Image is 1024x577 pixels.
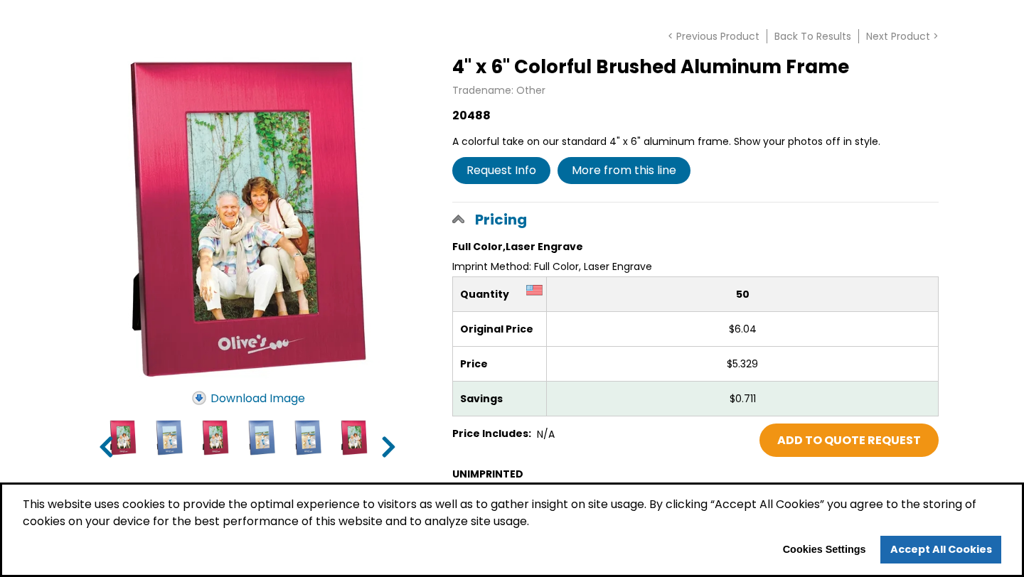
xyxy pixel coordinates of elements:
[452,237,939,276] div: Imprint Method: Full Color, Laser Engrave
[85,57,410,381] img: 4" x 6" Colorful Brushed Aluminum Frame
[452,131,939,151] div: A colorful take on our standard 4" x 6" aluminum frame. Show your photos off in style.
[859,29,939,43] a: Next Product >
[181,380,314,416] a: Download Image
[452,239,583,254] span: Full Color,Laser Engrave
[452,203,939,237] a: Pricing
[452,157,550,184] a: Request Info
[452,464,939,504] div: Imprint Method: Unimprinted
[547,277,939,312] th: 50
[547,312,939,347] td: $6.04
[767,29,859,43] a: Back To Results
[937,237,939,257] div: Product Number
[198,420,233,455] input: 4" x 6" Colorful Brushed Aluminum Frame
[661,29,767,43] a: < Previous Product
[244,420,279,455] input: 4" x 6" Colorful Brushed Aluminum Frame
[452,426,534,441] span: Price Includes:
[151,420,187,455] input: 4" x 6" Colorful Brushed Aluminum Frame
[452,106,939,126] div: 20488
[773,539,875,561] button: Cookies Settings
[452,467,523,481] span: UNIMPRINTED
[547,347,939,382] td: $5.329
[105,420,141,455] input: 4" x 6" Colorful Brushed Aluminum Frame
[290,420,326,455] input: 4" x 6" Colorful Brushed Aluminum Frame
[336,420,372,455] input: 4" x 6" Colorful Brushed Aluminum Frame
[23,496,1001,536] span: This website uses cookies to provide the optimal experience to visitors as well as to gather insi...
[452,54,849,80] span: 4" x 6" Colorful Brushed Aluminum Frame
[453,277,547,312] th: Quantity
[537,427,555,441] span: N/A
[453,312,547,347] td: Original Price
[453,382,547,416] td: Savings
[547,382,939,416] td: $0.711
[452,80,939,100] div: Tradename: Other
[880,536,1001,564] a: allow cookies
[759,424,939,457] a: Add to Shopping Cart
[937,464,939,484] div: Product Number
[558,157,690,184] a: More from this line
[453,347,547,382] td: Price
